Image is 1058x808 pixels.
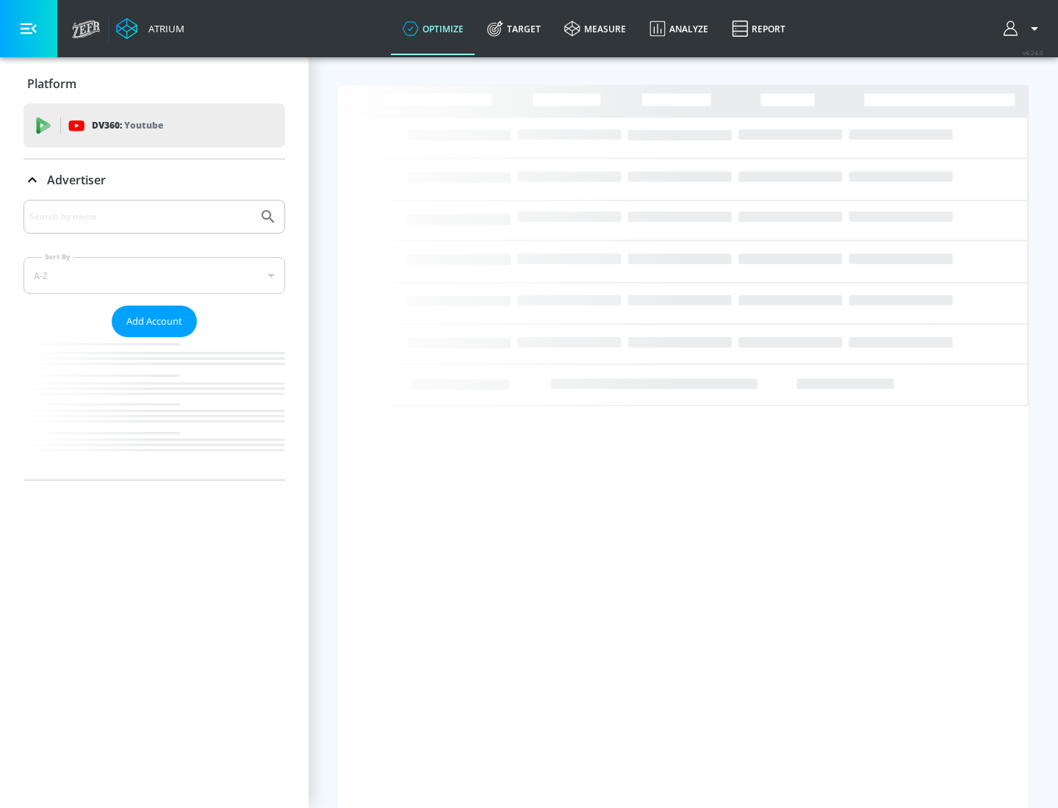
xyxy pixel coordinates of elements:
[126,313,182,330] span: Add Account
[143,22,184,35] div: Atrium
[27,76,76,92] p: Platform
[42,252,73,261] label: Sort By
[29,207,252,226] input: Search by name
[112,306,197,337] button: Add Account
[24,337,285,480] nav: list of Advertiser
[475,2,553,55] a: Target
[92,118,163,134] p: DV360:
[24,159,285,201] div: Advertiser
[116,18,184,40] a: Atrium
[1023,48,1043,57] span: v 4.24.0
[24,200,285,480] div: Advertiser
[720,2,797,55] a: Report
[553,2,638,55] a: measure
[24,257,285,294] div: A-Z
[24,63,285,104] div: Platform
[47,172,106,188] p: Advertiser
[124,118,163,133] p: Youtube
[391,2,475,55] a: optimize
[24,104,285,148] div: DV360: Youtube
[638,2,720,55] a: Analyze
